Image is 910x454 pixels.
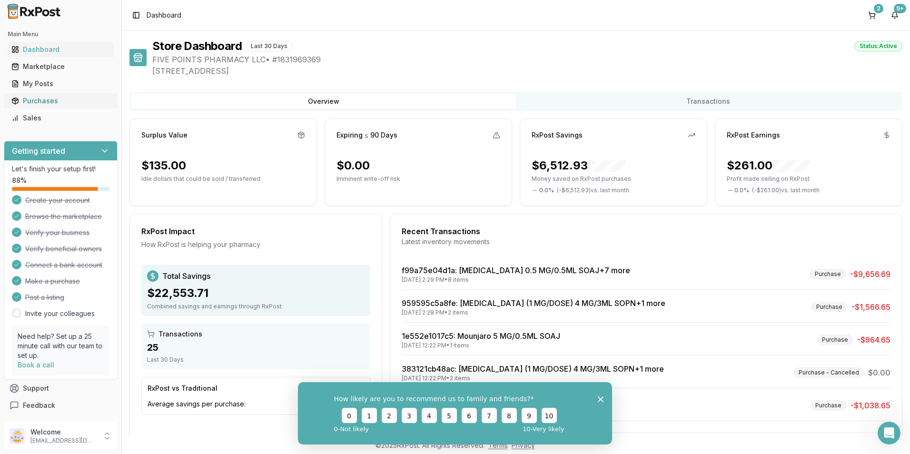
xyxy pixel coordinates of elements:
button: Marketplace [4,59,118,74]
p: Welcome [30,427,97,437]
p: [EMAIL_ADDRESS][DOMAIN_NAME] [30,437,97,444]
a: Book a call [18,361,54,369]
a: 383121cb48ac: [MEDICAL_DATA] (1 MG/DOSE) 4 MG/3ML SOPN+1 more [402,364,664,374]
div: How RxPost is helping your pharmacy [141,240,370,249]
button: Support [4,380,118,397]
span: 0.0 % [734,187,749,194]
button: View All Transactions [402,433,890,448]
span: Browse the marketplace [25,212,102,221]
div: $6,512.93 [532,158,626,173]
a: Purchases [8,92,114,109]
img: RxPost Logo [4,4,65,19]
button: Purchases [4,93,118,109]
span: $0.00 [868,367,890,378]
button: Sales [4,110,118,126]
span: Post a listing [25,293,64,302]
div: Surplus Value [141,130,188,140]
a: f99a75e04d1a: [MEDICAL_DATA] 0.5 MG/0.5ML SOAJ+7 more [402,266,630,275]
div: 9+ [894,4,906,13]
div: [DATE] 12:22 PM • 1 items [402,342,560,349]
span: [STREET_ADDRESS] [152,65,902,77]
div: $135.00 [141,158,186,173]
div: [DATE] 2:29 PM • 8 items [402,276,630,284]
a: Marketplace [8,58,114,75]
p: Let's finish your setup first! [12,164,109,174]
nav: breadcrumb [147,10,181,20]
span: Make a purchase [25,276,80,286]
span: Total Savings [162,270,210,282]
span: Create your account [25,196,90,205]
div: Purchase [817,335,853,345]
h3: Getting started [12,145,65,157]
a: Sales [8,109,114,127]
div: $22,553.71 [147,286,365,301]
button: My Posts [4,76,118,91]
div: Expiring ≤ 90 Days [336,130,397,140]
p: Profit made selling on RxPost [727,175,890,183]
button: Feedback [4,397,118,414]
span: 0.0 % [539,187,554,194]
span: -$964.65 [857,334,890,345]
a: My Posts [8,75,114,92]
a: Terms [488,441,508,449]
a: Dashboard [8,41,114,58]
button: 2 [864,8,880,23]
span: -$9,656.69 [850,268,890,280]
iframe: Survey from RxPost [298,382,612,444]
h1: Store Dashboard [152,39,242,54]
button: 9+ [887,8,902,23]
span: Verify beneficial owners [25,244,102,254]
p: Idle dollars that could be sold / transferred [141,175,305,183]
span: -$1,566.65 [851,301,890,313]
span: Feedback [23,401,55,410]
button: Overview [131,94,516,109]
span: Transactions [158,329,202,339]
div: Recent Transactions [402,226,890,237]
div: RxPost Earnings [727,130,780,140]
span: ( - $6,512.93 ) vs. last month [557,187,629,194]
p: Need help? Set up a 25 minute call with our team to set up. [18,332,104,360]
div: Marketplace [11,62,110,71]
div: Purchase [810,400,847,411]
a: Privacy [512,441,535,449]
span: -$1,038.65 [851,400,890,411]
button: Transactions [516,94,900,109]
div: Dashboard [11,45,110,54]
div: Purchase [811,302,848,312]
span: Connect a bank account [25,260,102,270]
iframe: Intercom live chat [878,422,900,444]
a: Invite your colleagues [25,309,95,318]
span: Verify your business [25,228,89,237]
div: Last 30 Days [147,356,365,364]
div: $261.00 [727,158,811,173]
h2: Main Menu [8,30,114,38]
span: FIVE POINTS PHARMACY LLC • # 1831969369 [152,54,902,65]
span: Dashboard [147,10,181,20]
div: Purchase [810,269,846,279]
div: 25 [147,341,365,354]
div: Latest inventory movements [402,237,890,247]
div: $0.00 [336,158,370,173]
p: Money saved on RxPost purchases [532,175,695,183]
div: [DATE] 2:28 PM • 2 items [402,309,665,316]
div: Purchase - Cancelled [793,367,864,378]
div: RxPost Impact [141,226,370,237]
div: [DATE] 12:22 PM • 2 items [402,375,664,382]
div: My Posts [11,79,110,89]
a: 959595c5a8fe: [MEDICAL_DATA] (1 MG/DOSE) 4 MG/3ML SOPN+1 more [402,298,665,308]
a: 1e552e1017c5: Mounjaro 5 MG/0.5ML SOAJ [402,331,560,341]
